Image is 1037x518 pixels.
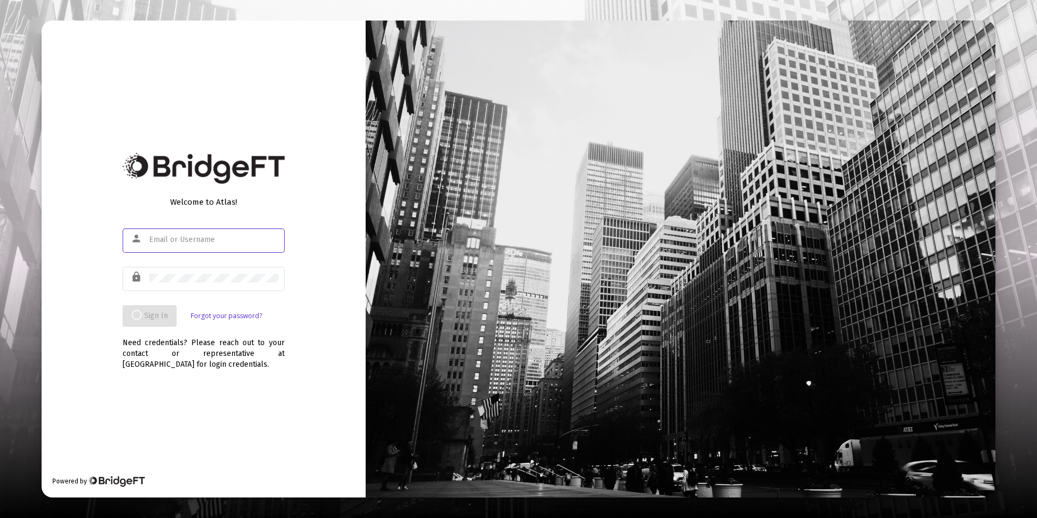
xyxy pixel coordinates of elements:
[123,153,285,184] img: Bridge Financial Technology Logo
[149,236,279,244] input: Email or Username
[131,232,144,245] mat-icon: person
[131,311,168,320] span: Sign In
[123,305,177,327] button: Sign In
[191,311,262,321] a: Forgot your password?
[123,327,285,370] div: Need credentials? Please reach out to your contact or representative at [GEOGRAPHIC_DATA] for log...
[88,476,145,487] img: Bridge Financial Technology Logo
[123,197,285,207] div: Welcome to Atlas!
[52,476,145,487] div: Powered by
[131,271,144,284] mat-icon: lock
